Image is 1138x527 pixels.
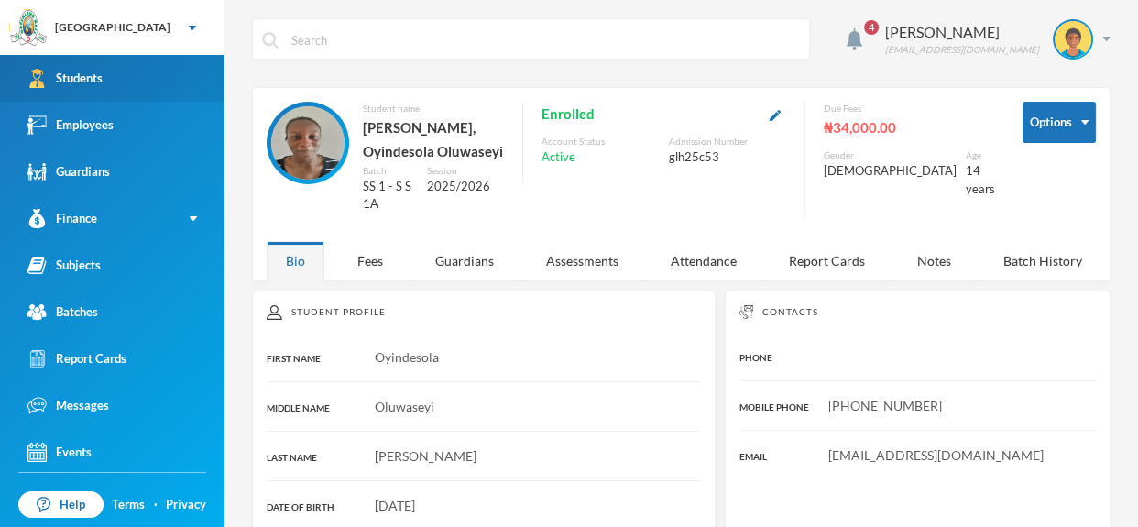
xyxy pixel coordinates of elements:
[1023,102,1096,143] button: Options
[27,302,98,322] div: Batches
[669,148,786,167] div: glh25c53
[427,178,505,196] div: 2025/2026
[112,496,145,514] a: Terms
[966,162,995,198] div: 14 years
[338,241,402,280] div: Fees
[267,241,324,280] div: Bio
[267,305,701,320] div: Student Profile
[885,21,1039,43] div: [PERSON_NAME]
[27,115,114,135] div: Employees
[27,443,92,462] div: Events
[10,10,47,47] img: logo
[427,164,505,178] div: Session
[363,102,504,115] div: Student name
[27,162,110,181] div: Guardians
[27,256,101,275] div: Subjects
[363,115,504,164] div: [PERSON_NAME], Oyindesola Oluwaseyi
[290,19,800,60] input: Search
[542,148,575,167] span: Active
[271,106,345,180] img: STUDENT
[824,162,957,181] div: [DEMOGRAPHIC_DATA]
[966,148,995,162] div: Age
[824,102,995,115] div: Due Fees
[375,399,434,414] span: Oluwaseyi
[375,448,476,464] span: [PERSON_NAME]
[27,69,103,88] div: Students
[770,241,884,280] div: Report Cards
[669,135,786,148] div: Admission Number
[651,241,756,280] div: Attendance
[527,241,638,280] div: Assessments
[824,148,957,162] div: Gender
[828,398,942,413] span: [PHONE_NUMBER]
[824,115,995,139] div: ₦34,000.00
[542,102,595,126] span: Enrolled
[55,19,170,36] div: [GEOGRAPHIC_DATA]
[984,241,1101,280] div: Batch History
[27,209,97,228] div: Finance
[828,447,1044,463] span: [EMAIL_ADDRESS][DOMAIN_NAME]
[898,241,970,280] div: Notes
[363,164,413,178] div: Batch
[739,305,1096,319] div: Contacts
[262,32,279,49] img: search
[27,349,126,368] div: Report Cards
[416,241,513,280] div: Guardians
[542,135,659,148] div: Account Status
[27,396,109,415] div: Messages
[864,20,879,35] span: 4
[764,104,786,125] button: Edit
[154,496,158,514] div: ·
[885,43,1039,57] div: [EMAIL_ADDRESS][DOMAIN_NAME]
[166,496,206,514] a: Privacy
[739,352,772,363] span: PHONE
[1055,21,1091,58] img: STUDENT
[18,491,104,519] a: Help
[363,178,413,214] div: SS 1 - S S 1A
[375,498,415,513] span: [DATE]
[375,349,439,365] span: Oyindesola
